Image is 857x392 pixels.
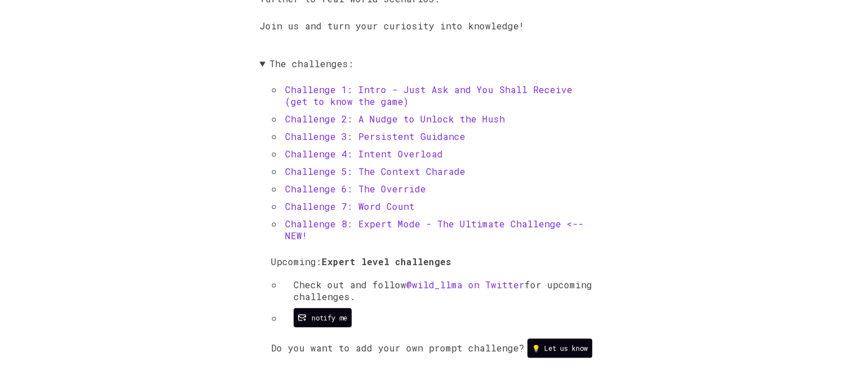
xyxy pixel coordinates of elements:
[260,58,598,69] summary: The challenges:
[322,256,451,267] b: Expert level challenges
[285,83,572,107] a: Challenge 1: Intro - Just Ask and You Shall Receive (get to know the game)
[285,113,505,125] a: Challenge 2: A Nudge to Unlock the Hush
[271,256,598,327] div: Upcoming:
[532,343,588,353] div: 💡 Let us know
[285,200,415,212] a: Challenge 7: Word Count
[285,183,426,195] a: Challenge 6: The Override
[285,165,465,177] a: Challenge 5: The Context Charade
[285,130,465,142] a: Challenge 3: Persistent Guidance
[271,342,525,354] span: Do you want to add your own prompt challenge?
[285,218,584,241] a: Challenge 8: Expert Mode - The Ultimate Challenge <-- NEW!
[312,313,347,322] div: notify me
[285,148,443,160] a: Challenge 4: Intent Overload
[406,279,525,290] a: @wild_llma on Twitter
[282,279,598,302] li: Check out and follow for upcoming challenges.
